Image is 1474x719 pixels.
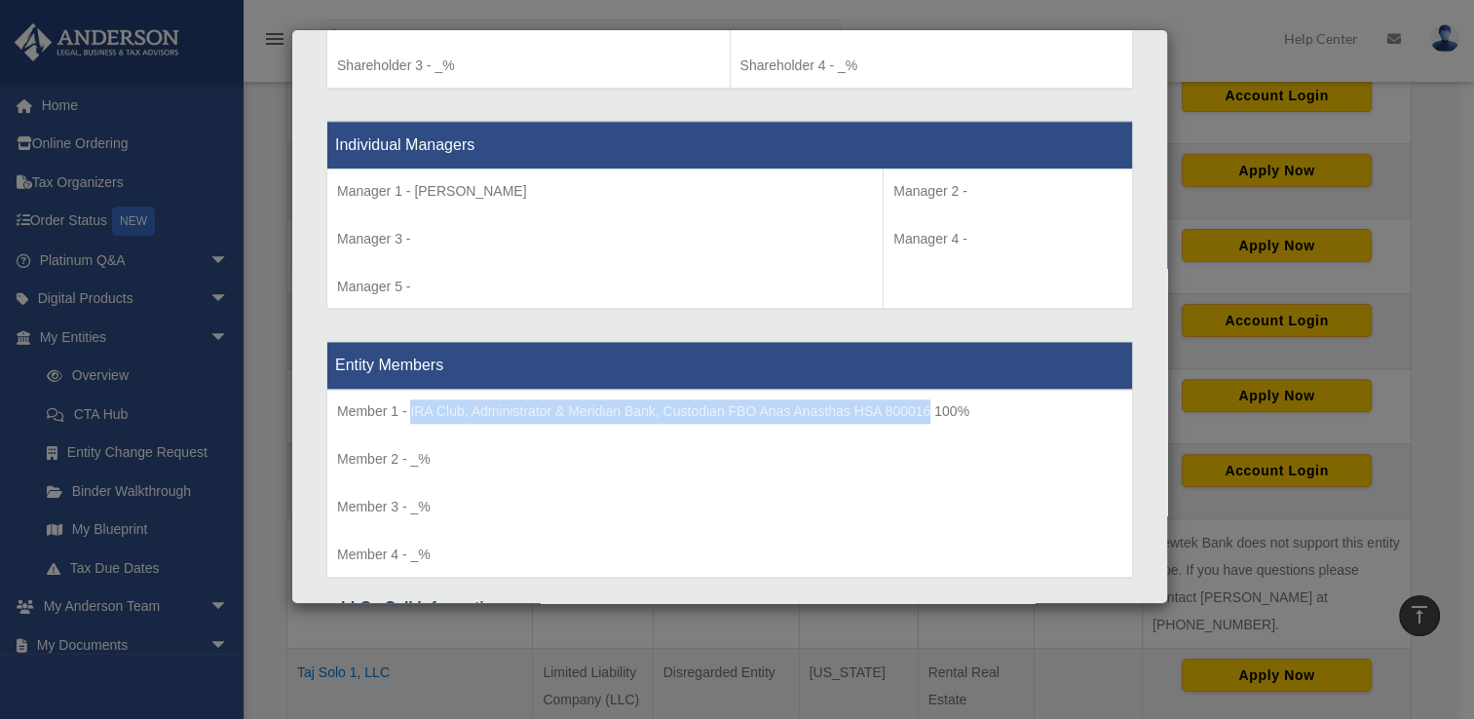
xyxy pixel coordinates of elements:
p: Manager 1 - [PERSON_NAME] [337,179,873,204]
p: Manager 5 - [337,275,873,299]
p: Shareholder 3 - _% [337,54,720,78]
div: LLCs Cell Information [341,594,1118,622]
p: Manager 3 - [337,227,873,251]
th: Individual Managers [327,121,1133,169]
th: Entity Members [327,342,1133,390]
p: Manager 4 - [893,227,1122,251]
p: Member 3 - _% [337,495,1122,519]
p: Member 2 - _% [337,447,1122,472]
p: Shareholder 4 - _% [740,54,1123,78]
p: Member 1 - ​IRA Club, Administrator & Meridian Bank, Custodian FBO Anas Anasthas HSA 800016 100% [337,399,1122,424]
p: Manager 2 - [893,179,1122,204]
p: Member 4 - _% [337,543,1122,567]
